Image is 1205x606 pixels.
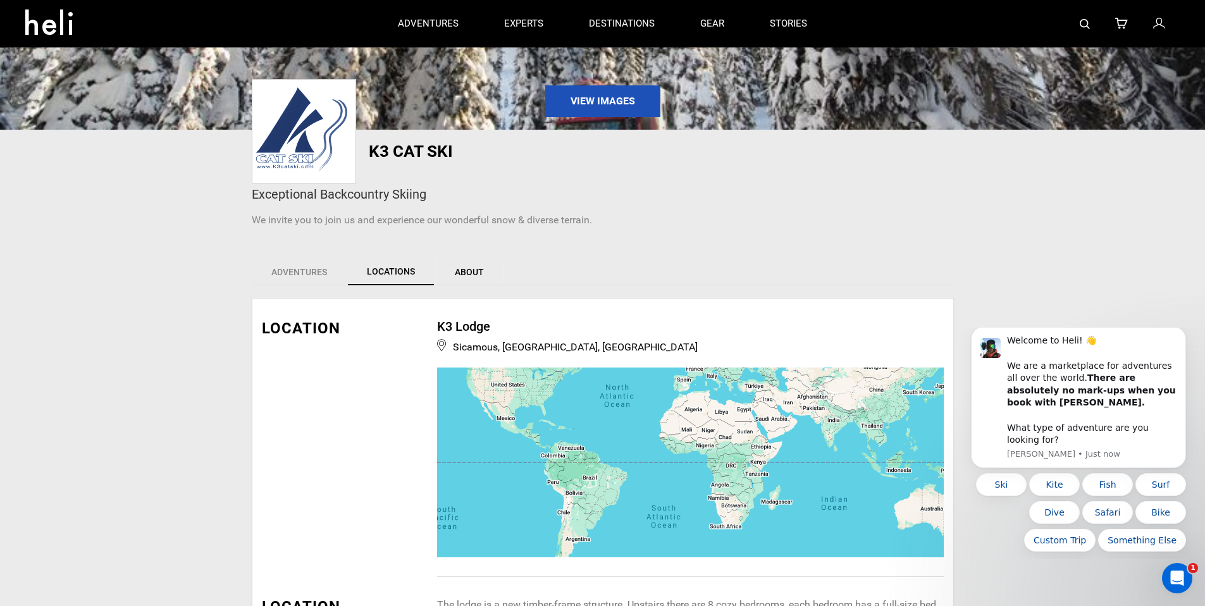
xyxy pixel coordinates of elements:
button: Quick reply: Custom Trip [72,201,144,224]
iframe: Intercom live chat [1162,563,1192,593]
div: Exceptional Backcountry Skiing [252,185,954,204]
a: Adventures [252,259,347,285]
iframe: Intercom notifications message [952,328,1205,559]
div: K3 Lodge [437,318,944,336]
div: LOCATION [262,318,418,339]
img: img_d62a8f7117aed65cf214b457060ae3f9.png [255,83,353,180]
span: 1 [1188,563,1198,573]
a: Locations [348,259,434,285]
p: experts [504,17,543,30]
button: Quick reply: Kite [77,145,128,168]
button: Quick reply: Surf [183,145,234,168]
p: destinations [589,17,655,30]
img: search-bar-icon.svg [1080,19,1090,29]
a: About [435,259,504,285]
button: Quick reply: Ski [24,145,75,168]
img: Profile image for Carl [28,10,49,30]
b: There are absolutely no mark-ups when you book with [PERSON_NAME]. [55,45,224,80]
button: Quick reply: Bike [183,173,234,196]
span: Sicamous, [GEOGRAPHIC_DATA], [GEOGRAPHIC_DATA] [437,336,944,355]
p: Message from Carl, sent Just now [55,121,225,132]
p: We invite you to join us and experience our wonderful snow & diverse terrain. [252,213,954,228]
h1: K3 Cat Ski [369,142,723,160]
p: adventures [398,17,459,30]
button: Quick reply: Dive [77,173,128,196]
div: Message content [55,7,225,118]
button: Quick reply: Fish [130,145,181,168]
a: View Images [545,85,660,117]
div: Quick reply options [19,145,234,224]
div: Welcome to Heli! 👋 We are a marketplace for adventures all over the world. What type of adventure... [55,7,225,118]
button: Quick reply: Something Else [146,201,234,224]
button: Quick reply: Safari [130,173,181,196]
